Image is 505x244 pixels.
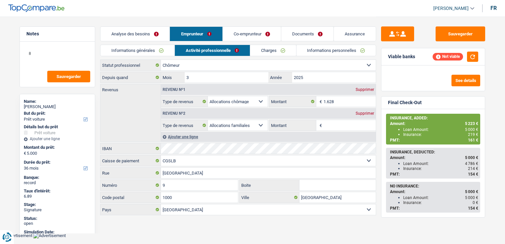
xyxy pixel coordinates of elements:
span: 154 € [468,172,478,177]
label: Type de revenus [161,96,208,107]
div: Amount: [390,155,478,160]
div: Stage: [24,202,91,207]
label: Mois [161,72,184,83]
div: Amount: [390,121,478,126]
div: Final Check-Out [388,100,422,105]
div: [PERSON_NAME] [24,104,91,109]
div: Supprimer [354,111,376,115]
label: Numéro [100,180,161,190]
a: Documents [281,27,333,41]
div: Détails but du prêt [24,124,91,130]
span: € [316,120,324,131]
div: Status: [24,216,91,221]
div: Signature [24,207,91,213]
a: [PERSON_NAME] [428,3,474,14]
label: Montant du prêt: [24,145,90,150]
label: Depuis quand [100,72,161,83]
label: Pays [100,204,161,215]
label: Montant [269,96,316,107]
div: Banque: [24,175,91,180]
button: Sauvegarder [47,71,90,82]
img: Advertisement [33,233,66,238]
h5: Notes [26,31,88,37]
span: 161 € [468,138,478,142]
span: € [24,151,26,156]
div: Loan Amount: [403,195,478,200]
div: Revenu nº2 [161,111,187,115]
input: MM [185,72,268,83]
div: Amount: [390,189,478,194]
label: Année [268,72,292,83]
span: 5 000 € [465,195,478,200]
label: Type de revenus [161,120,208,131]
input: AAAA [292,72,376,83]
span: 219 € [468,132,478,137]
a: Informations générales [100,45,175,56]
span: 4 786 € [465,161,478,166]
a: Charges [250,45,296,56]
div: Viable banks [388,54,415,60]
label: IBAN [100,143,161,154]
a: Co-emprunteur [223,27,281,41]
div: Loan Amount: [403,161,478,166]
div: Name: [24,99,91,104]
a: Analyse des besoins [100,27,170,41]
div: Ajouter une ligne [24,137,91,141]
div: fr [490,5,497,11]
div: 6.89 [24,194,91,199]
div: INSURANCE, ADDED: [390,116,478,120]
span: 5 000 € [465,155,478,160]
div: Simulation Date: [24,229,91,235]
label: Montant [269,120,316,131]
span: 5 000 € [465,189,478,194]
span: Sauvegarder [57,74,81,79]
span: 5 223 € [465,121,478,126]
button: See details [451,75,480,86]
div: PMT: [390,172,478,177]
div: NO INSURANCE: [390,184,478,188]
div: PMT: [390,138,478,142]
div: record [24,180,91,185]
div: Loan Amount: [403,127,478,132]
div: PMT: [390,206,478,211]
label: Statut professionnel [100,60,161,70]
span: € [316,96,324,107]
span: [PERSON_NAME] [433,6,469,11]
div: Revenu nº1 [161,88,187,92]
div: open [24,221,91,226]
div: INSURANCE, DEDUCTED: [390,150,478,154]
a: Activité professionnelle [175,45,250,56]
a: Emprunteur [170,27,222,41]
div: Not viable [433,53,463,60]
label: Revenus [100,84,161,92]
img: TopCompare Logo [8,4,64,12]
div: Insurance: [403,132,478,137]
div: Ajouter une ligne [161,132,376,142]
span: 0 € [473,200,478,205]
label: But du prêt: [24,111,90,116]
div: Taux d'intérêt: [24,188,91,194]
span: 214 € [468,166,478,171]
span: 154 € [468,206,478,211]
a: Informations personnelles [296,45,376,56]
label: Ville [240,192,300,203]
div: Supprimer [354,88,376,92]
div: Insurance: [403,200,478,205]
div: Insurance: [403,166,478,171]
label: Caisse de paiement [100,155,161,166]
label: Durée du prêt: [24,160,90,165]
button: Sauvegarder [436,26,485,41]
a: Assurance [334,27,376,41]
label: Code postal [100,192,161,203]
label: Rue [100,168,161,178]
span: 5 000 € [465,127,478,132]
label: Boite [240,180,300,190]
